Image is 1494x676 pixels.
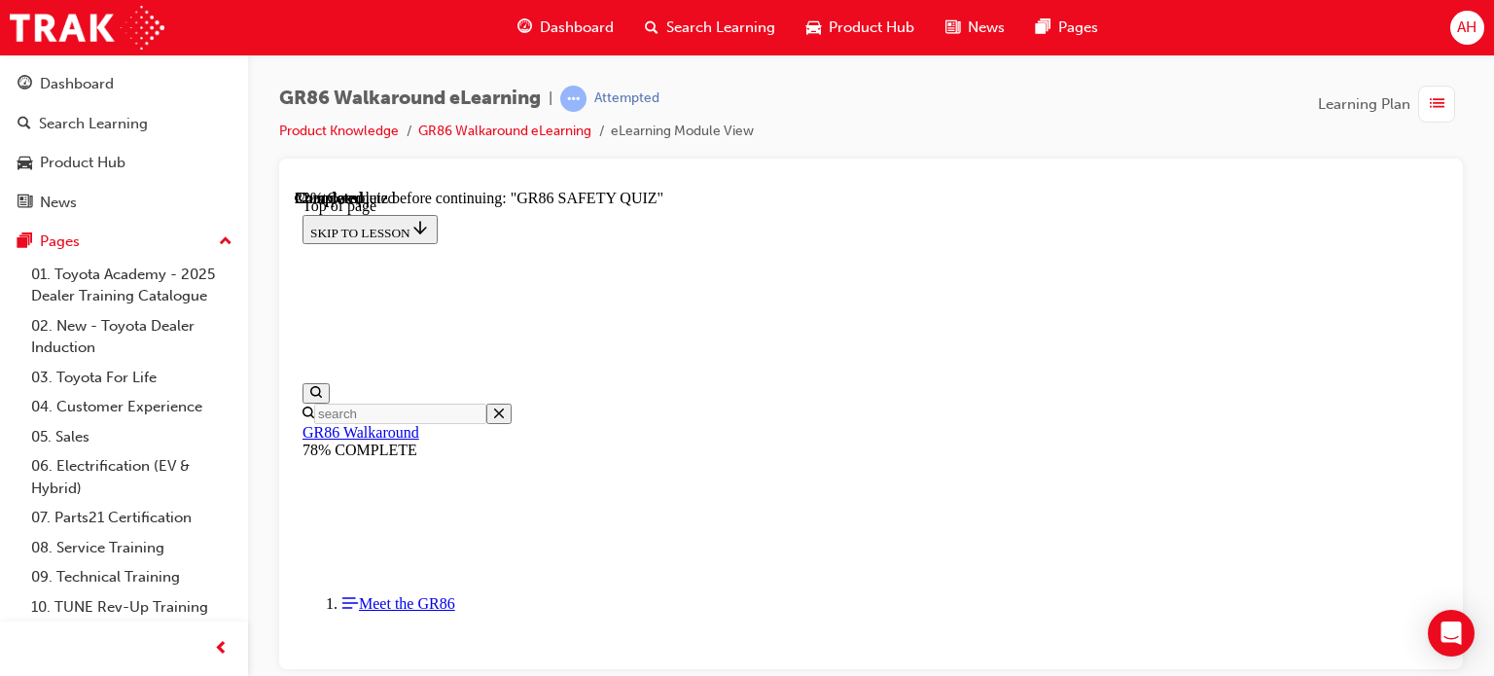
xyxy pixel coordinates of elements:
span: prev-icon [214,637,229,661]
a: 07. Parts21 Certification [23,503,240,533]
a: Dashboard [8,66,240,102]
div: Search Learning [39,113,148,135]
span: car-icon [18,155,32,172]
a: 06. Electrification (EV & Hybrid) [23,451,240,503]
a: news-iconNews [930,8,1020,48]
span: guage-icon [18,76,32,93]
span: Pages [1058,17,1098,39]
span: Dashboard [540,17,614,39]
button: Learning Plan [1318,86,1463,123]
span: Product Hub [829,17,914,39]
a: 09. Technical Training [23,562,240,592]
div: Pages [40,231,80,253]
a: 05. Sales [23,422,240,452]
div: Attempted [594,89,659,108]
span: car-icon [806,16,821,40]
a: 01. Toyota Academy - 2025 Dealer Training Catalogue [23,260,240,311]
span: list-icon [1430,92,1444,117]
button: DashboardSearch LearningProduct HubNews [8,62,240,224]
span: Search Learning [666,17,775,39]
span: pages-icon [18,233,32,251]
span: search-icon [18,116,31,133]
a: 08. Service Training [23,533,240,563]
a: car-iconProduct Hub [791,8,930,48]
a: GR86 Walkaround eLearning [418,123,591,139]
a: Product Knowledge [279,123,399,139]
span: search-icon [645,16,658,40]
a: Product Hub [8,145,240,181]
span: SKIP TO LESSON [16,36,135,51]
a: 10. TUNE Rev-Up Training [23,592,240,623]
button: Close search menu [192,214,217,234]
span: learningRecordVerb_ATTEMPT-icon [560,86,587,112]
span: AH [1457,17,1476,39]
a: guage-iconDashboard [502,8,629,48]
span: news-icon [18,195,32,212]
button: Open search menu [8,194,35,214]
div: News [40,192,77,214]
a: News [8,185,240,221]
span: pages-icon [1036,16,1050,40]
a: search-iconSearch Learning [629,8,791,48]
span: GR86 Walkaround eLearning [279,88,541,110]
span: news-icon [945,16,960,40]
span: up-icon [219,230,232,255]
span: Learning Plan [1318,93,1410,116]
button: AH [1450,11,1484,45]
a: Search Learning [8,106,240,142]
a: pages-iconPages [1020,8,1114,48]
div: 78% COMPLETE [8,252,1145,269]
a: 03. Toyota For Life [23,363,240,393]
img: Trak [10,6,164,50]
span: guage-icon [517,16,532,40]
input: Search [19,214,192,234]
a: GR86 Walkaround [8,234,124,251]
li: eLearning Module View [611,121,754,143]
div: Product Hub [40,152,125,174]
div: Open Intercom Messenger [1428,610,1475,657]
span: | [549,88,552,110]
button: Pages [8,224,240,260]
a: 04. Customer Experience [23,392,240,422]
span: News [968,17,1005,39]
div: Dashboard [40,73,114,95]
a: 02. New - Toyota Dealer Induction [23,311,240,363]
button: SKIP TO LESSON [8,25,143,54]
